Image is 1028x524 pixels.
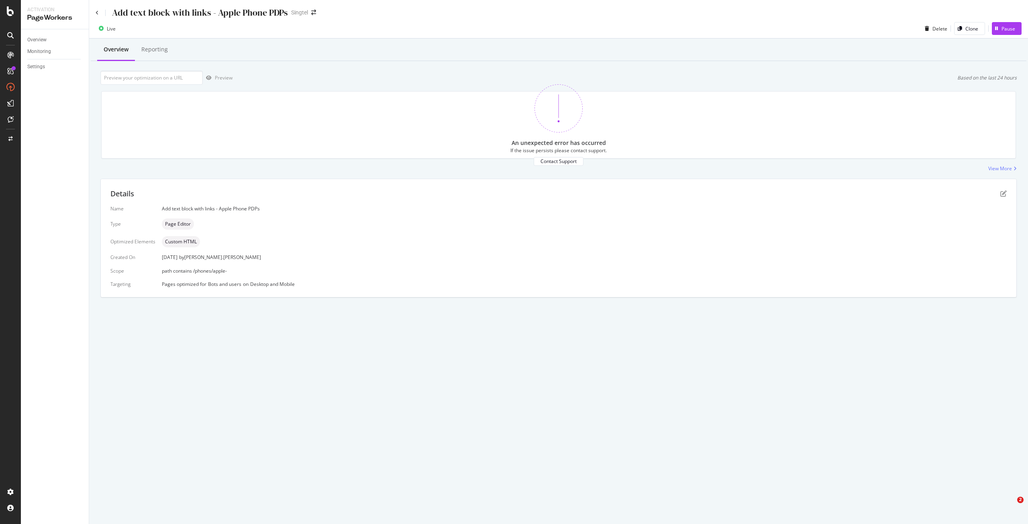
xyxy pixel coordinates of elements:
[110,189,134,199] div: Details
[203,71,233,84] button: Preview
[110,205,155,212] div: Name
[141,45,168,53] div: Reporting
[162,218,194,230] div: neutral label
[27,36,47,44] div: Overview
[100,71,203,85] input: Preview your optimization on a URL
[162,281,1007,287] div: Pages optimized for on
[27,6,82,13] div: Activation
[1017,497,1024,503] span: 2
[1000,190,1007,197] div: pen-to-square
[104,45,128,53] div: Overview
[954,22,985,35] button: Clone
[162,236,200,247] div: neutral label
[110,254,155,261] div: Created On
[534,157,583,165] button: Contact Support
[162,254,1007,261] div: [DATE]
[510,147,607,154] div: If the issue persists please contact support.
[922,22,947,35] button: Delete
[988,165,1012,172] div: View More
[162,205,1007,212] div: Add text block with links - Apple Phone PDPs
[96,10,99,15] a: Click to go back
[27,47,51,56] div: Monitoring
[534,84,583,133] img: 370bne1z.png
[932,25,947,32] div: Delete
[957,74,1017,81] div: Based on the last 24 hours
[162,267,227,274] span: path contains /phones/apple-
[110,267,155,274] div: Scope
[27,47,83,56] a: Monitoring
[110,238,155,245] div: Optimized Elements
[27,63,45,71] div: Settings
[512,139,606,147] div: An unexpected error has occurred
[988,165,1017,172] a: View More
[110,220,155,227] div: Type
[110,281,155,287] div: Targeting
[1001,497,1020,516] iframe: Intercom live chat
[250,281,295,287] div: Desktop and Mobile
[311,10,316,15] div: arrow-right-arrow-left
[215,74,233,81] div: Preview
[208,281,241,287] div: Bots and users
[965,25,978,32] div: Clone
[1001,25,1015,32] div: Pause
[992,22,1022,35] button: Pause
[165,222,191,226] span: Page Editor
[107,25,116,32] div: Live
[27,36,83,44] a: Overview
[541,158,577,165] div: Contact Support
[27,63,83,71] a: Settings
[291,8,308,16] div: Singtel
[112,6,288,19] div: Add text block with links - Apple Phone PDPs
[179,254,261,261] div: by [PERSON_NAME].[PERSON_NAME]
[165,239,197,244] span: Custom HTML
[27,13,82,22] div: PageWorkers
